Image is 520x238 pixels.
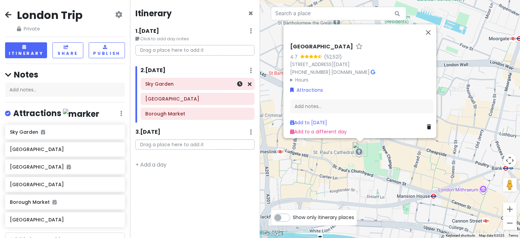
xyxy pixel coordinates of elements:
[135,8,172,19] h4: Itinerary
[262,229,284,238] img: Google
[290,69,330,75] a: [PHONE_NUMBER]
[271,7,406,20] input: Search a place
[290,119,327,126] a: Add to [DATE]
[63,109,99,119] img: marker
[290,76,434,83] summary: Hours
[290,53,300,60] div: 4.7
[5,42,47,58] button: Itinerary
[446,233,475,238] button: Keyboard shortcuts
[248,9,253,18] button: Close
[145,111,250,117] h6: Borough Market
[5,83,125,97] div: Add notes...
[290,43,353,50] h6: [GEOGRAPHIC_DATA]
[5,69,125,80] h4: Notes
[135,161,167,169] a: + Add a day
[10,181,120,188] h6: [GEOGRAPHIC_DATA]
[89,42,125,58] button: Publish
[17,25,83,33] span: Private
[290,43,434,84] div: · ·
[350,139,370,159] div: St. Paul's Cathedral
[371,70,375,74] i: Google Maps
[508,234,518,237] a: Terms (opens in new tab)
[67,165,71,169] i: Added to itinerary
[290,99,434,113] div: Add notes...
[290,128,347,135] a: Add to a different day
[10,146,120,152] h6: [GEOGRAPHIC_DATA]
[145,96,250,102] h6: Tower of London
[503,178,517,192] button: Drag Pegman onto the map to open Street View
[135,28,159,35] h6: 1 . [DATE]
[248,8,253,19] span: Close itinerary
[356,43,363,50] a: Star place
[248,80,252,88] a: Remove from day
[420,24,436,41] button: Close
[145,81,250,87] h6: Sky Garden
[135,45,255,56] p: Drag a place here to add it
[479,234,504,237] span: Map data ©2025
[503,154,517,167] button: Map camera controls
[237,80,242,88] a: Set a time
[10,164,120,170] h6: [GEOGRAPHIC_DATA]
[52,200,57,204] i: Added to itinerary
[10,217,120,223] h6: [GEOGRAPHIC_DATA]
[135,36,255,42] small: Click to add day notes
[324,53,342,60] div: (52,521)
[290,61,350,68] a: [STREET_ADDRESS][DATE]
[41,130,45,134] i: Added to itinerary
[503,202,517,216] button: Zoom in
[140,67,166,74] h6: 2 . [DATE]
[10,199,120,205] h6: Borough Market
[135,139,255,150] p: Drag a place here to add it
[262,229,284,238] a: Open this area in Google Maps (opens a new window)
[10,129,120,135] h6: Sky Garden
[290,86,323,94] a: Attractions
[331,69,370,75] a: [DOMAIN_NAME]
[17,8,83,22] h2: London Trip
[503,216,517,230] button: Zoom out
[427,123,434,131] a: Delete place
[293,214,354,221] span: Show only itinerary places
[135,129,160,136] h6: 3 . [DATE]
[13,108,99,119] h4: Attractions
[52,42,83,58] button: Share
